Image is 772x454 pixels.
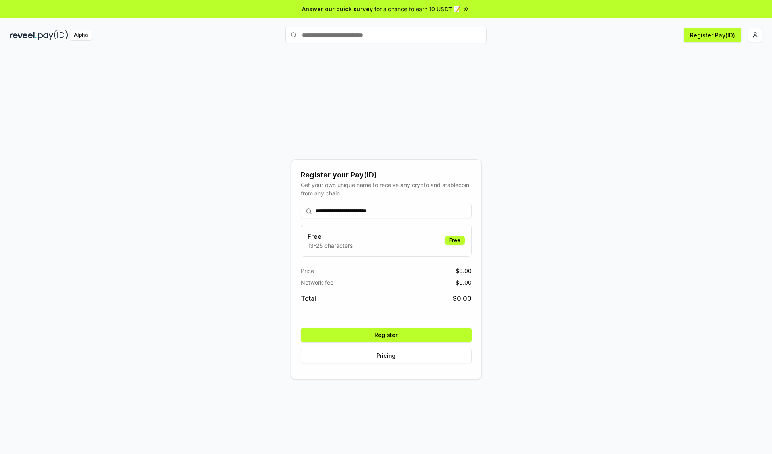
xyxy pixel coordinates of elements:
[70,30,92,40] div: Alpha
[301,328,472,342] button: Register
[302,5,373,13] span: Answer our quick survey
[684,28,741,42] button: Register Pay(ID)
[301,278,333,287] span: Network fee
[456,278,472,287] span: $ 0.00
[301,294,316,303] span: Total
[301,169,472,181] div: Register your Pay(ID)
[308,232,353,241] h3: Free
[301,267,314,275] span: Price
[38,30,68,40] img: pay_id
[10,30,37,40] img: reveel_dark
[456,267,472,275] span: $ 0.00
[301,181,472,197] div: Get your own unique name to receive any crypto and stablecoin, from any chain
[453,294,472,303] span: $ 0.00
[445,236,465,245] div: Free
[374,5,460,13] span: for a chance to earn 10 USDT 📝
[308,241,353,250] p: 13-25 characters
[301,349,472,363] button: Pricing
